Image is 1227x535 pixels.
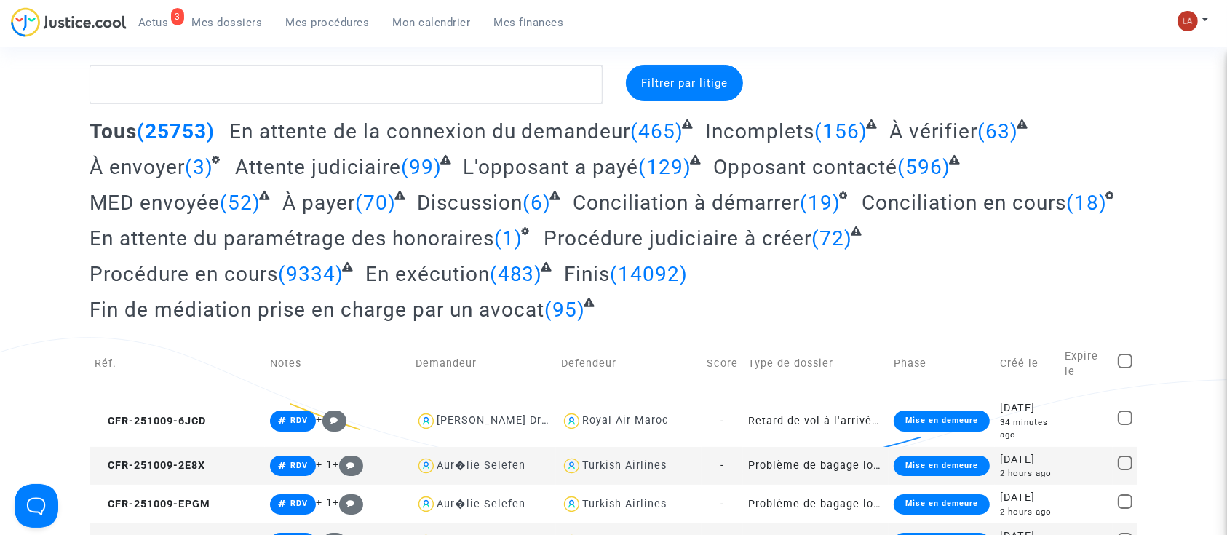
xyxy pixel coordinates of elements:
span: Opposant contacté [713,155,897,179]
span: À vérifier [889,119,977,143]
td: Score [702,333,743,395]
span: En attente de la connexion du demandeur [229,119,631,143]
span: (14092) [610,262,688,286]
div: Turkish Airlines [582,498,667,510]
div: Mise en demeure [894,494,990,515]
span: Incomplets [705,119,814,143]
img: icon-user.svg [561,456,582,477]
span: (25753) [137,119,215,143]
span: - [720,498,724,510]
span: (72) [812,226,853,250]
span: + [333,459,364,471]
span: - [720,459,724,472]
img: jc-logo.svg [11,7,127,37]
td: Problème de bagage lors d'un voyage en avion [743,485,889,523]
img: icon-user.svg [416,411,437,432]
span: CFR-251009-6JCD [95,415,206,427]
div: 3 [171,8,184,25]
span: MED envoyée [90,191,220,215]
span: + 1 [316,496,333,509]
a: Mes procédures [274,12,381,33]
span: Attente judiciaire [235,155,401,179]
td: Defendeur [556,333,702,395]
div: Mise en demeure [894,456,990,476]
span: (3) [185,155,213,179]
span: (9334) [278,262,344,286]
div: Aur�lie Selefen [437,459,525,472]
span: (63) [977,119,1018,143]
a: Mes finances [483,12,576,33]
a: Mon calendrier [381,12,483,33]
span: En exécution [365,262,490,286]
span: Actus [138,16,169,29]
span: (18) [1066,191,1107,215]
span: En attente du paramétrage des honoraires [90,226,494,250]
td: Retard de vol à l'arrivée (Règlement CE n°261/2004) [743,395,889,446]
iframe: Help Scout Beacon - Open [15,484,58,528]
span: Finis [564,262,610,286]
div: 34 minutes ago [1000,416,1055,442]
img: icon-user.svg [416,456,437,477]
span: Mes dossiers [192,16,263,29]
img: icon-user.svg [561,411,582,432]
div: 2 hours ago [1000,467,1055,480]
span: CFR-251009-EPGM [95,498,210,510]
span: Tous [90,119,137,143]
span: (70) [355,191,396,215]
img: 3f9b7d9779f7b0ffc2b90d026f0682a9 [1178,11,1198,31]
span: (52) [220,191,261,215]
span: L'opposant a payé [463,155,638,179]
td: Créé le [995,333,1060,395]
span: Mon calendrier [393,16,471,29]
span: CFR-251009-2E8X [95,459,205,472]
span: RDV [290,499,308,508]
td: Expire le [1060,333,1113,395]
span: Mes finances [494,16,564,29]
td: Problème de bagage lors d'un voyage en avion [743,447,889,486]
div: [DATE] [1000,490,1055,506]
td: Demandeur [410,333,556,395]
span: (6) [523,191,551,215]
span: (465) [631,119,684,143]
div: Turkish Airlines [582,459,667,472]
td: Réf. [90,333,265,395]
span: + 1 [316,459,333,471]
span: (99) [401,155,442,179]
div: 2 hours ago [1000,506,1055,518]
span: (596) [897,155,950,179]
span: (483) [490,262,543,286]
td: Notes [265,333,410,395]
span: (95) [544,298,585,322]
span: (156) [814,119,867,143]
span: Procédure en cours [90,262,278,286]
div: Royal Air Maroc [582,414,669,427]
div: [DATE] [1000,400,1055,416]
td: Type de dossier [743,333,889,395]
span: (1) [494,226,523,250]
div: [PERSON_NAME] Drame [437,414,565,427]
span: (129) [638,155,691,179]
span: Discussion [417,191,523,215]
span: À payer [282,191,355,215]
span: Mes procédures [286,16,370,29]
span: + [316,413,347,426]
img: icon-user.svg [561,494,582,515]
div: [DATE] [1000,452,1055,468]
span: Conciliation à démarrer [573,191,800,215]
span: À envoyer [90,155,185,179]
a: Mes dossiers [180,12,274,33]
img: icon-user.svg [416,494,437,515]
span: (19) [800,191,841,215]
td: Phase [889,333,995,395]
span: Procédure judiciaire à créer [544,226,812,250]
span: Fin de médiation prise en charge par un avocat [90,298,544,322]
span: Conciliation en cours [862,191,1066,215]
div: Mise en demeure [894,411,990,431]
span: Filtrer par litige [641,76,728,90]
span: + [333,496,364,509]
span: - [720,415,724,427]
span: RDV [290,461,308,470]
div: Aur�lie Selefen [437,498,525,510]
span: RDV [290,416,308,425]
a: 3Actus [127,12,180,33]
